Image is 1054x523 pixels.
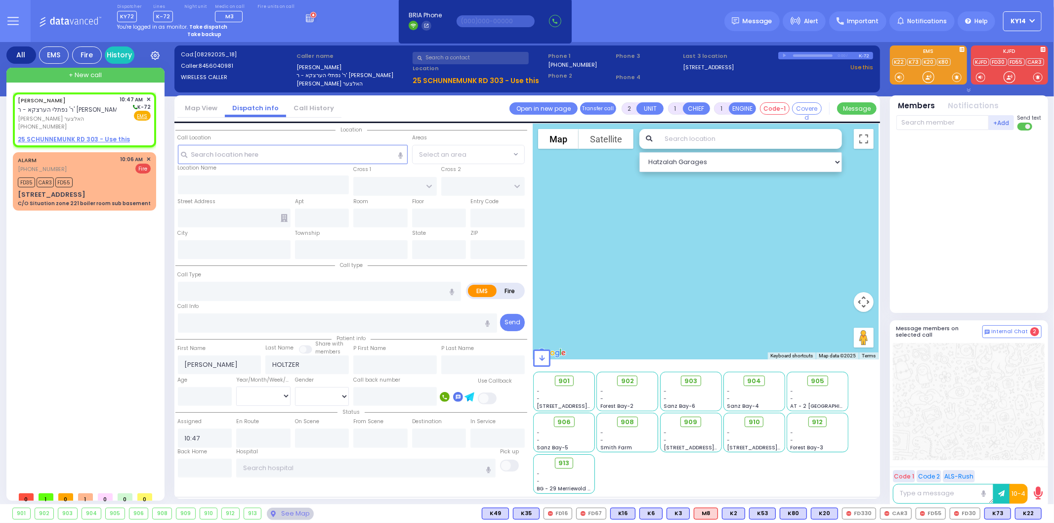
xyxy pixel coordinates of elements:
[907,58,921,66] a: K73
[412,134,427,142] label: Areas
[118,493,132,501] span: 0
[336,126,367,133] span: Location
[18,177,35,187] span: FD35
[200,508,217,519] div: 910
[890,49,967,56] label: EMS
[667,508,690,520] div: K3
[265,344,294,352] label: Last Name
[780,508,807,520] div: K80
[181,73,294,82] label: WIRELESS CALLER
[548,511,553,516] img: red-radio-icon.svg
[791,429,794,436] span: -
[544,508,572,520] div: FD16
[842,508,876,520] div: FD330
[286,103,341,113] a: Call History
[413,76,539,86] u: 25 SCHUNNEMUNK RD 303 - Use this
[18,115,117,123] span: [PERSON_NAME] האלצער
[244,508,261,519] div: 913
[98,493,113,501] span: 0
[537,436,540,444] span: -
[537,429,540,436] span: -
[664,436,667,444] span: -
[409,11,442,20] span: BRIA Phone
[664,402,695,410] span: Sanz Bay-6
[69,70,102,80] span: + New call
[267,508,313,520] div: See map
[236,376,291,384] div: Year/Month/Week/Day
[537,444,569,451] span: Sanz Bay-5
[683,102,710,115] button: CHIEF
[548,72,612,80] span: Phone 2
[893,470,915,482] button: Code 1
[537,470,540,478] span: -
[880,508,912,520] div: CAR3
[13,508,30,519] div: 901
[296,71,409,80] label: ר' נפתלי הערצקא - ר' [PERSON_NAME]
[854,129,874,149] button: Toggle fullscreen view
[129,508,148,519] div: 906
[222,508,239,519] div: 912
[943,470,975,482] button: ALS-Rush
[353,198,368,206] label: Room
[335,261,368,269] span: Call type
[791,444,824,451] span: Forest Bay-3
[337,408,365,416] span: Status
[353,166,371,174] label: Cross 1
[18,123,67,131] span: [PHONE_NUMBER]
[153,11,173,22] span: K-72
[178,271,202,279] label: Call Type
[664,388,667,395] span: -
[509,102,578,115] a: Open in new page
[727,444,820,451] span: [STREET_ADDRESS][PERSON_NAME]
[117,23,188,31] span: You're logged in as monitor.
[1017,122,1033,131] label: Turn off text
[683,63,734,72] a: [STREET_ADDRESS]
[727,429,730,436] span: -
[907,17,947,26] span: Notifications
[722,508,745,520] div: BLS
[694,508,718,520] div: ALS KJ
[954,511,959,516] img: red-radio-icon.svg
[131,103,151,111] span: K-72
[236,459,496,478] input: Search hospital
[1011,17,1026,26] span: KY14
[106,508,125,519] div: 905
[811,508,838,520] div: K20
[850,63,873,72] a: Use this
[184,4,207,10] label: Night unit
[413,64,545,73] label: Location
[18,105,124,114] span: ר' נפתלי הערצקא - ר' [PERSON_NAME]
[441,166,461,174] label: Cross 2
[295,229,320,237] label: Township
[1008,58,1025,66] a: FD55
[146,155,151,164] span: ✕
[482,508,509,520] div: BLS
[513,508,540,520] div: BLS
[178,303,199,310] label: Call Info
[616,52,680,60] span: Phone 3
[667,508,690,520] div: BLS
[500,314,525,331] button: Send
[610,508,635,520] div: BLS
[791,402,864,410] span: AT - 2 [GEOGRAPHIC_DATA]
[470,418,496,426] label: In Service
[950,508,980,520] div: FD30
[72,46,102,64] div: Fire
[581,511,586,516] img: red-radio-icon.svg
[137,113,148,120] u: EMS
[225,103,286,113] a: Dispatch info
[729,102,756,115] button: ENGINE
[18,156,37,164] a: ALARM
[18,96,66,104] a: [PERSON_NAME]
[600,395,603,402] span: -
[353,376,400,384] label: Call back number
[178,145,408,164] input: Search location here
[749,417,760,427] span: 910
[121,156,143,163] span: 10:06 AM
[482,508,509,520] div: K49
[537,388,540,395] span: -
[610,508,635,520] div: K16
[178,448,208,456] label: Back Home
[791,395,794,402] span: -
[117,11,137,22] span: KY72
